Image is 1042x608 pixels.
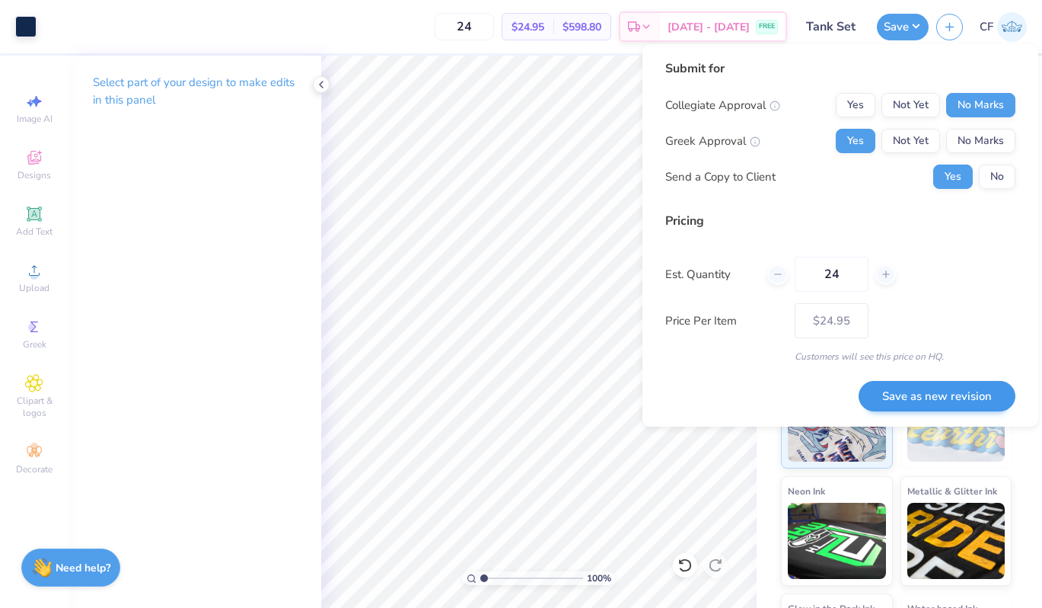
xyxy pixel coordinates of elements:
input: – – [795,257,868,292]
div: Submit for [665,59,1015,78]
img: Neon Ink [788,503,886,579]
button: Yes [836,129,875,153]
button: Yes [933,165,973,189]
span: Neon Ink [788,483,825,499]
span: Decorate [16,463,53,475]
input: – – [435,13,494,40]
div: Send a Copy to Client [665,168,776,186]
button: No Marks [946,93,1015,117]
span: Image AI [17,113,53,125]
label: Price Per Item [665,312,783,330]
span: CF [980,18,993,36]
button: Save as new revision [859,381,1015,412]
span: $24.95 [511,19,544,35]
span: Greek [23,338,46,350]
div: Collegiate Approval [665,97,780,114]
label: Est. Quantity [665,266,756,283]
span: Metallic & Glitter Ink [907,483,997,499]
span: $598.80 [562,19,601,35]
input: Untitled Design [795,11,869,42]
button: No [979,165,1015,189]
p: Select part of your design to make edits in this panel [93,74,297,109]
img: Metallic & Glitter Ink [907,503,1005,579]
div: Greek Approval [665,133,760,150]
strong: Need help? [56,561,110,575]
span: [DATE] - [DATE] [668,19,750,35]
button: Not Yet [881,129,940,153]
a: CF [980,12,1027,42]
span: Add Text [16,226,53,238]
span: Clipart & logos [8,395,61,419]
div: Customers will see this price on HQ. [665,350,1015,363]
span: FREE [759,21,775,32]
span: Upload [19,282,49,294]
div: Pricing [665,212,1015,230]
button: Not Yet [881,93,940,117]
button: Yes [836,93,875,117]
span: 100 % [587,571,611,585]
button: Save [877,14,929,40]
span: Designs [18,169,51,181]
img: Cameryn Freeman [997,12,1027,42]
button: No Marks [946,129,1015,153]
